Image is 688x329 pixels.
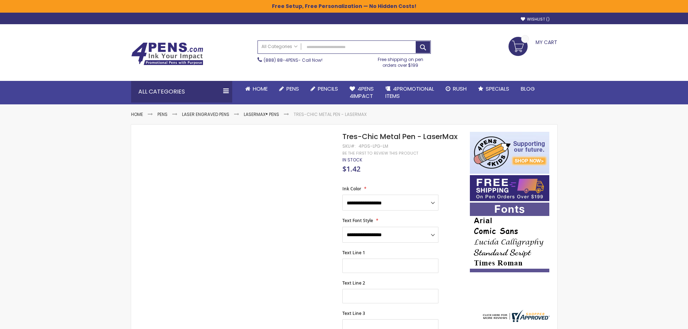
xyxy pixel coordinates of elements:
[342,250,365,256] span: Text Line 1
[131,111,143,117] a: Home
[342,143,356,149] strong: SKU
[342,280,365,286] span: Text Line 2
[131,42,203,65] img: 4Pens Custom Pens and Promotional Products
[385,85,434,100] span: 4PROMOTIONAL ITEMS
[486,85,509,92] span: Specials
[157,111,168,117] a: Pens
[273,81,305,97] a: Pens
[264,57,323,63] span: - Call Now!
[472,81,515,97] a: Specials
[370,54,431,68] div: Free shipping on pen orders over $199
[481,317,550,324] a: 4pens.com certificate URL
[286,85,299,92] span: Pens
[521,17,550,22] a: Wishlist
[305,81,344,97] a: Pencils
[342,310,365,316] span: Text Line 3
[521,85,535,92] span: Blog
[342,164,360,174] span: $1.42
[131,81,232,103] div: All Categories
[294,112,367,117] li: Tres-Chic Metal Pen - LaserMax
[264,57,298,63] a: (888) 88-4PENS
[440,81,472,97] a: Rush
[342,157,362,163] span: In stock
[453,85,467,92] span: Rush
[342,157,362,163] div: Availability
[342,217,373,224] span: Text Font Style
[470,132,549,174] img: 4pens 4 kids
[350,85,374,100] span: 4Pens 4impact
[515,81,541,97] a: Blog
[481,310,550,322] img: 4pens.com widget logo
[318,85,338,92] span: Pencils
[239,81,273,97] a: Home
[261,44,298,49] span: All Categories
[244,111,279,117] a: LaserMax® Pens
[380,81,440,104] a: 4PROMOTIONALITEMS
[253,85,268,92] span: Home
[470,175,549,201] img: Free shipping on orders over $199
[470,203,549,272] img: font-personalization-examples
[359,143,388,149] div: 4PGS-LPG-LM
[182,111,229,117] a: Laser Engraved Pens
[344,81,380,104] a: 4Pens4impact
[342,151,418,156] a: Be the first to review this product
[342,131,458,142] span: Tres-Chic Metal Pen - LaserMax
[342,186,361,192] span: Ink Color
[258,41,301,53] a: All Categories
